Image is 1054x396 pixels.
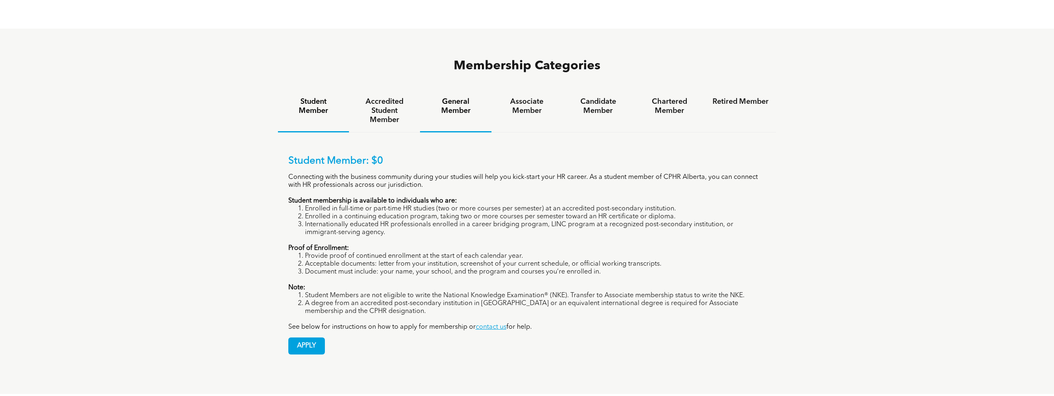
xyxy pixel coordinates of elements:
[288,174,766,189] p: Connecting with the business community during your studies will help you kick-start your HR caree...
[305,221,766,237] li: Internationally educated HR professionals enrolled in a career bridging program, LINC program at ...
[289,338,324,354] span: APPLY
[288,155,766,167] p: Student Member: $0
[288,198,457,204] strong: Student membership is available to individuals who are:
[499,97,555,115] h4: Associate Member
[356,97,413,125] h4: Accredited Student Member
[288,323,766,331] p: See below for instructions on how to apply for membership or for help.
[454,60,600,72] span: Membership Categories
[305,292,766,300] li: Student Members are not eligible to write the National Knowledge Examination® (NKE). Transfer to ...
[427,97,484,115] h4: General Member
[305,260,766,268] li: Acceptable documents: letter from your institution, screenshot of your current schedule, or offic...
[641,97,698,115] h4: Chartered Member
[305,268,766,276] li: Document must include: your name, your school, and the program and courses you’re enrolled in.
[305,213,766,221] li: Enrolled in a continuing education program, taking two or more courses per semester toward an HR ...
[288,284,305,291] strong: Note:
[288,337,325,354] a: APPLY
[285,97,342,115] h4: Student Member
[570,97,626,115] h4: Candidate Member
[476,324,506,330] a: contact us
[288,245,349,252] strong: Proof of Enrollment:
[305,205,766,213] li: Enrolled in full-time or part-time HR studies (two or more courses per semester) at an accredited...
[305,300,766,315] li: A degree from an accredited post-secondary institution in [GEOGRAPHIC_DATA] or an equivalent inte...
[305,252,766,260] li: Provide proof of continued enrollment at the start of each calendar year.
[712,97,769,106] h4: Retired Member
